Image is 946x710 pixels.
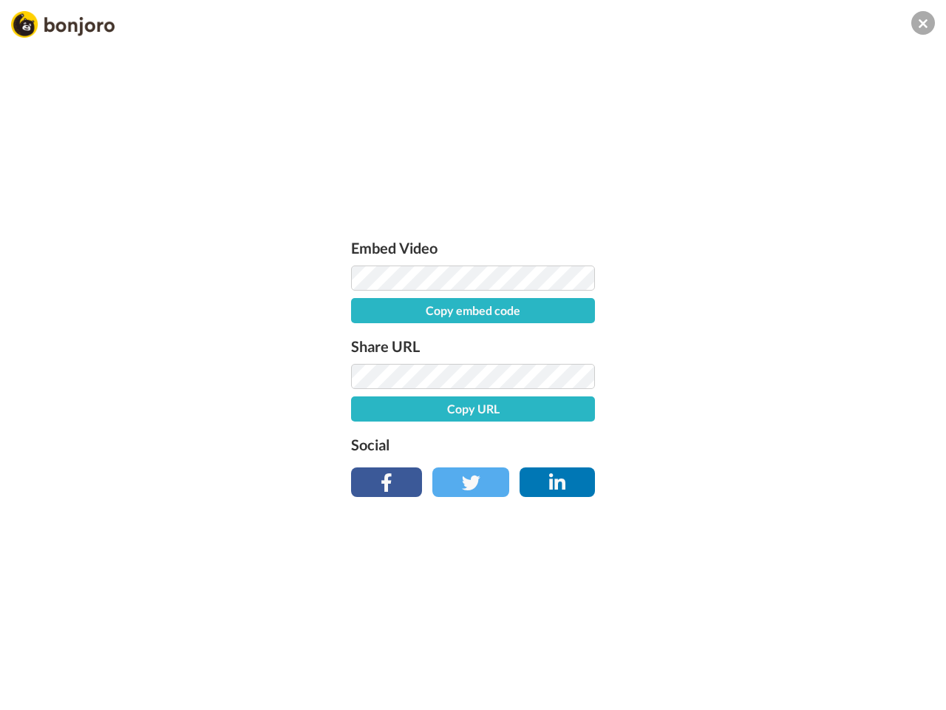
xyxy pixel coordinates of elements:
[351,433,595,456] label: Social
[351,334,595,358] label: Share URL
[351,298,595,323] button: Copy embed code
[11,11,115,38] img: Bonjoro Logo
[351,396,595,422] button: Copy URL
[351,236,595,260] label: Embed Video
